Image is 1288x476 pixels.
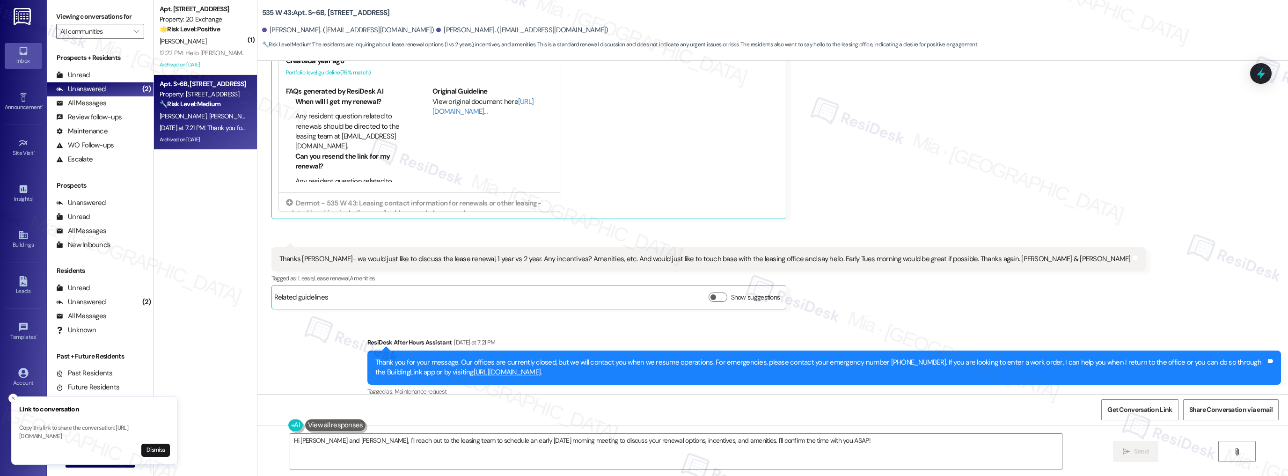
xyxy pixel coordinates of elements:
[14,8,33,25] img: ResiDesk Logo
[140,82,154,96] div: (2)
[367,337,1281,351] div: ResiDesk After Hours Assistant
[56,240,110,250] div: New Inbounds
[56,382,119,392] div: Future Residents
[159,134,247,146] div: Archived on [DATE]
[262,8,390,18] b: 535 W 43: Apt. S~6B, [STREET_ADDRESS]
[350,274,375,282] span: Amenities
[298,274,314,282] span: Lease ,
[5,181,42,206] a: Insights •
[56,226,106,236] div: All Messages
[295,111,406,152] li: Any resident question related to renewals should be directed to the leasing team at [EMAIL_ADDRES...
[56,126,108,136] div: Maintenance
[160,49,331,57] div: 12:22 PM: Hello [PERSON_NAME], everything is good. Thank you.
[262,40,978,50] span: : The residents are inquiring about lease renewal options (1 vs 2 years), incentives, and ameniti...
[286,56,553,66] div: Created a year ago
[290,434,1062,469] textarea: Hi [PERSON_NAME] and [PERSON_NAME], I'll reach out to the leasing team to schedule an early [DATE...
[286,68,553,78] div: Portfolio level guideline ( 76 % match)
[56,212,90,222] div: Unread
[56,9,144,24] label: Viewing conversations for
[262,41,312,48] strong: 🔧 Risk Level: Medium
[160,4,246,14] div: Apt. [STREET_ADDRESS]
[56,198,106,208] div: Unanswered
[295,152,406,172] li: Can you resend the link for my renewal?
[34,148,35,155] span: •
[56,325,96,335] div: Unknown
[56,297,106,307] div: Unanswered
[160,112,209,120] span: [PERSON_NAME]
[1134,447,1149,456] span: Send
[432,97,534,116] a: [URL][DOMAIN_NAME]…
[209,112,256,120] span: [PERSON_NAME]
[1233,448,1240,455] i: 
[47,266,154,276] div: Residents
[56,112,122,122] div: Review follow-ups
[1113,441,1158,462] button: Send
[1189,405,1273,415] span: Share Conversation via email
[56,283,90,293] div: Unread
[375,358,1266,378] div: Thank you for your message. Our offices are currently closed, but we will contact you when we res...
[160,89,246,99] div: Property: [STREET_ADDRESS]
[395,388,447,395] span: Maintenance request
[5,273,42,299] a: Leads
[36,332,37,339] span: •
[5,365,42,390] a: Account
[160,79,246,89] div: Apt. S~6B, [STREET_ADDRESS]
[134,28,139,35] i: 
[8,394,18,403] button: Close toast
[160,124,1171,132] div: [DATE] at 7:21 PM: Thank you for your message. Our offices are currently closed, but we will cont...
[141,444,170,457] button: Dismiss
[5,227,42,252] a: Buildings
[56,311,106,321] div: All Messages
[60,24,129,39] input: All communities
[160,37,206,45] span: [PERSON_NAME]
[160,15,246,24] div: Property: 20 Exchange
[56,98,106,108] div: All Messages
[19,404,170,414] h3: Link to conversation
[56,140,114,150] div: WO Follow-ups
[367,385,1281,398] div: Tagged as:
[56,84,106,94] div: Unanswered
[314,274,350,282] span: Lease renewal ,
[56,368,113,378] div: Past Residents
[436,25,608,35] div: [PERSON_NAME]. ([EMAIL_ADDRESS][DOMAIN_NAME])
[731,293,780,302] label: Show suggestions
[47,53,154,63] div: Prospects + Residents
[32,194,34,201] span: •
[140,295,154,309] div: (2)
[1101,399,1178,420] button: Get Conversation Link
[295,97,406,107] li: When will I get my renewal?
[262,25,434,35] div: [PERSON_NAME]. ([EMAIL_ADDRESS][DOMAIN_NAME])
[286,87,383,96] b: FAQs generated by ResiDesk AI
[432,97,553,117] div: View original document here
[274,293,329,306] div: Related guidelines
[286,198,553,219] div: Dermot - 535 W 43: Leasing contact information for renewals or other leasing-related inquiries, i...
[56,70,90,80] div: Unread
[1183,399,1279,420] button: Share Conversation via email
[160,100,220,108] strong: 🔧 Risk Level: Medium
[432,87,488,96] b: Original Guideline
[295,176,406,217] li: Any resident question related to renewals should be directed to the leasing team at [EMAIL_ADDRES...
[47,352,154,361] div: Past + Future Residents
[452,337,495,347] div: [DATE] at 7:21 PM
[5,43,42,68] a: Inbox
[271,271,1146,285] div: Tagged as:
[160,25,220,33] strong: 🌟 Risk Level: Positive
[56,154,93,164] div: Escalate
[159,59,247,71] div: Archived on [DATE]
[279,254,1131,264] div: Thanks [PERSON_NAME]- we would just like to discuss the lease renewal, 1 year vs 2 year. Any ince...
[5,319,42,344] a: Templates •
[5,411,42,436] a: Support
[47,181,154,190] div: Prospects
[474,367,541,377] a: [URL][DOMAIN_NAME]
[1107,405,1172,415] span: Get Conversation Link
[1123,448,1130,455] i: 
[19,424,170,440] p: Copy this link to share the conversation: [URL][DOMAIN_NAME]
[42,103,43,109] span: •
[5,135,42,161] a: Site Visit •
